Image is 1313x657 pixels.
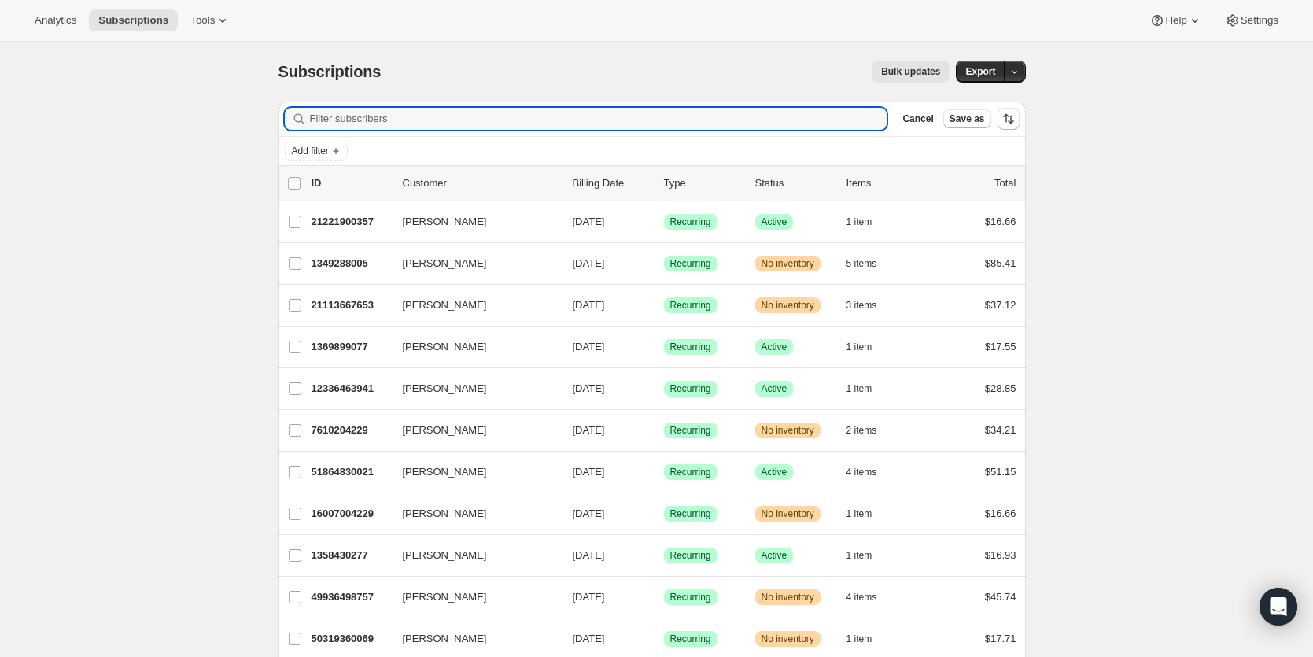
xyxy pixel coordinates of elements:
[403,631,487,647] span: [PERSON_NAME]
[312,378,1016,400] div: 12336463941[PERSON_NAME][DATE]SuccessRecurringSuccessActive1 item$28.85
[762,466,787,478] span: Active
[312,297,390,313] p: 21113667653
[846,253,894,275] button: 5 items
[985,257,1016,269] span: $85.41
[670,424,711,437] span: Recurring
[985,216,1016,227] span: $16.66
[312,253,1016,275] div: 1349288005[PERSON_NAME][DATE]SuccessRecurringWarningNo inventory5 items$85.41
[985,424,1016,436] span: $34.21
[573,508,605,519] span: [DATE]
[985,382,1016,394] span: $28.85
[902,113,933,125] span: Cancel
[312,423,390,438] p: 7610204229
[98,14,168,27] span: Subscriptions
[573,341,605,352] span: [DATE]
[393,501,551,526] button: [PERSON_NAME]
[403,506,487,522] span: [PERSON_NAME]
[312,506,390,522] p: 16007004229
[956,61,1005,83] button: Export
[872,61,950,83] button: Bulk updates
[943,109,991,128] button: Save as
[846,294,894,316] button: 3 items
[670,216,711,228] span: Recurring
[846,419,894,441] button: 2 items
[312,336,1016,358] div: 1369899077[PERSON_NAME][DATE]SuccessRecurringSuccessActive1 item$17.55
[573,299,605,311] span: [DATE]
[670,299,711,312] span: Recurring
[846,382,872,395] span: 1 item
[762,341,787,353] span: Active
[312,464,390,480] p: 51864830021
[403,175,560,191] p: Customer
[985,633,1016,644] span: $17.71
[403,339,487,355] span: [PERSON_NAME]
[312,628,1016,650] div: 50319360069[PERSON_NAME][DATE]SuccessRecurringWarningNo inventory1 item$17.71
[312,589,390,605] p: 49936498757
[403,214,487,230] span: [PERSON_NAME]
[393,460,551,485] button: [PERSON_NAME]
[393,585,551,610] button: [PERSON_NAME]
[846,503,890,525] button: 1 item
[1260,588,1297,626] div: Open Intercom Messenger
[762,633,814,645] span: No inventory
[762,382,787,395] span: Active
[846,378,890,400] button: 1 item
[312,214,390,230] p: 21221900357
[393,626,551,651] button: [PERSON_NAME]
[670,549,711,562] span: Recurring
[573,424,605,436] span: [DATE]
[403,548,487,563] span: [PERSON_NAME]
[292,145,329,157] span: Add filter
[25,9,86,31] button: Analytics
[403,381,487,397] span: [PERSON_NAME]
[762,508,814,520] span: No inventory
[89,9,178,31] button: Subscriptions
[670,341,711,353] span: Recurring
[846,633,872,645] span: 1 item
[670,382,711,395] span: Recurring
[846,466,877,478] span: 4 items
[846,549,872,562] span: 1 item
[403,256,487,271] span: [PERSON_NAME]
[762,591,814,603] span: No inventory
[762,216,787,228] span: Active
[664,175,743,191] div: Type
[762,257,814,270] span: No inventory
[278,63,382,80] span: Subscriptions
[573,175,651,191] p: Billing Date
[573,591,605,603] span: [DATE]
[190,14,215,27] span: Tools
[881,65,940,78] span: Bulk updates
[393,334,551,360] button: [PERSON_NAME]
[994,175,1016,191] p: Total
[985,341,1016,352] span: $17.55
[985,299,1016,311] span: $37.12
[312,339,390,355] p: 1369899077
[950,113,985,125] span: Save as
[312,544,1016,567] div: 1358430277[PERSON_NAME][DATE]SuccessRecurringSuccessActive1 item$16.93
[1241,14,1278,27] span: Settings
[762,549,787,562] span: Active
[285,142,348,161] button: Add filter
[762,299,814,312] span: No inventory
[403,423,487,438] span: [PERSON_NAME]
[403,589,487,605] span: [PERSON_NAME]
[312,461,1016,483] div: 51864830021[PERSON_NAME][DATE]SuccessRecurringSuccessActive4 items$51.15
[312,211,1016,233] div: 21221900357[PERSON_NAME][DATE]SuccessRecurringSuccessActive1 item$16.66
[312,631,390,647] p: 50319360069
[393,251,551,276] button: [PERSON_NAME]
[670,466,711,478] span: Recurring
[1165,14,1186,27] span: Help
[312,548,390,563] p: 1358430277
[312,256,390,271] p: 1349288005
[1215,9,1288,31] button: Settings
[573,216,605,227] span: [DATE]
[312,503,1016,525] div: 16007004229[PERSON_NAME][DATE]SuccessRecurringWarningNo inventory1 item$16.66
[846,216,872,228] span: 1 item
[1140,9,1212,31] button: Help
[762,424,814,437] span: No inventory
[670,257,711,270] span: Recurring
[312,294,1016,316] div: 21113667653[PERSON_NAME][DATE]SuccessRecurringWarningNo inventory3 items$37.12
[670,633,711,645] span: Recurring
[846,336,890,358] button: 1 item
